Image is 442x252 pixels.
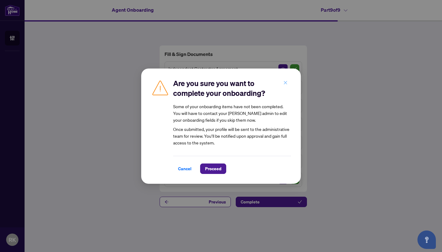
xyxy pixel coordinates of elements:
h2: Are you sure you want to complete your onboarding? [173,78,291,98]
button: Proceed [200,163,226,174]
div: Some of your onboarding items have not been completed. You will have to contact your [PERSON_NAME... [173,103,291,123]
span: Proceed [205,164,221,174]
img: Caution Icon [151,78,169,97]
button: Open asap [417,230,436,249]
button: Cancel [173,163,196,174]
span: close [283,81,288,85]
span: Cancel [178,164,192,174]
article: Once submitted, your profile will be sent to the administrative team for review. You’ll be notifi... [173,103,291,146]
